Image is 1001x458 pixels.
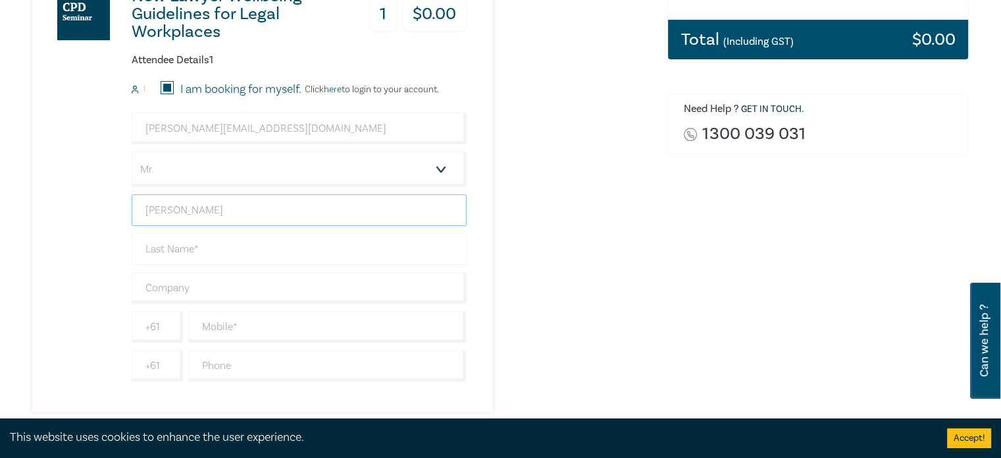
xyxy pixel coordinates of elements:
[188,350,467,382] input: Phone
[978,291,990,391] span: Can we help ?
[132,233,467,265] input: Last Name*
[911,31,955,48] h3: $ 0.00
[132,350,183,382] input: +61
[301,84,439,95] p: Click to login to your account.
[143,85,145,94] small: 1
[947,428,991,448] button: Accept cookies
[741,103,802,115] a: Get in touch
[132,54,467,67] h6: Attendee Details 1
[132,113,467,144] input: Attendee Email*
[132,311,183,343] input: +61
[132,272,467,304] input: Company
[10,429,927,446] div: This website uses cookies to enhance the user experience.
[188,311,467,343] input: Mobile*
[702,125,805,143] a: 1300 039 031
[684,103,959,116] h6: Need Help ? .
[180,81,301,98] label: I am booking for myself.
[132,194,467,226] input: First Name*
[324,84,342,96] a: here
[723,35,794,48] small: (Including GST)
[681,31,794,48] h3: Total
